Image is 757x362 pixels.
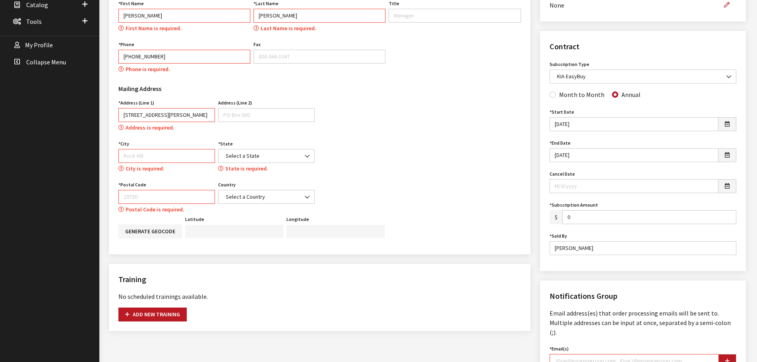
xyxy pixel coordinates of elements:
[26,58,66,66] span: Collapse Menu
[126,165,165,172] span: City is required.
[223,193,310,201] span: Select a Country
[550,41,736,52] h2: Contract
[550,210,563,224] span: $
[218,149,315,163] span: Select a State
[185,216,204,223] label: Latitude
[550,61,589,68] label: Subscription Type
[118,149,215,163] input: Rock Hill
[718,179,736,193] button: Open date picker
[26,17,42,25] span: Tools
[389,9,521,23] input: Manager
[126,206,184,213] span: Postal Code is required.
[550,308,736,337] p: Email address(es) that order processing emails will be sent to. Multiple addresses can be input a...
[550,232,567,240] label: Sold By
[550,117,718,131] input: M/d/yyyy
[550,241,736,255] input: John Doe
[25,41,53,49] span: My Profile
[218,181,236,188] label: Country
[218,140,233,147] label: State
[261,25,316,32] span: Last Name is required.
[218,108,315,122] input: PO Box 000
[559,90,604,99] label: Month to Month
[218,190,315,204] span: Select a Country
[550,201,598,209] label: Subscription Amount
[118,84,315,93] h3: Mailing Address
[555,72,731,81] span: KIA EasyBuy
[118,41,134,48] label: Phone
[118,50,250,64] input: 888-579-4458
[550,148,718,162] input: M/d/yyyy
[118,99,154,106] label: Address (Line 1)
[118,273,521,285] h2: Training
[254,9,385,23] input: Doe
[550,170,575,178] label: Cancel Date
[287,216,309,223] label: Longitude
[550,108,574,116] label: Start Date
[718,117,736,131] button: Open date picker
[550,0,717,10] span: None
[254,50,385,64] input: 803-366-1047
[118,181,146,188] label: Postal Code
[118,108,215,122] input: 153 South Oakland Avenue
[718,148,736,162] button: Open date picker
[223,152,310,160] span: Select a State
[621,90,641,99] label: Annual
[118,225,182,238] button: Generate geocode
[126,124,174,131] span: Address is required.
[26,1,48,9] span: Catalog
[550,345,569,352] label: Email(s)
[118,9,250,23] input: John
[118,308,187,321] button: Add new training
[118,140,129,147] label: City
[254,41,261,48] label: Fax
[126,25,182,32] span: First Name is required.
[550,139,571,147] label: End Date
[118,190,215,204] input: 29730
[550,179,718,193] input: M/d/yyyy
[225,165,268,172] span: State is required.
[562,210,736,224] input: 99.00
[126,66,170,73] span: Phone is required.
[550,290,736,302] h2: Notifications Group
[118,292,521,301] div: No scheduled trainings available.
[218,99,252,106] label: Address (Line 2)
[550,70,736,83] span: KIA EasyBuy
[125,311,180,318] span: Add new training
